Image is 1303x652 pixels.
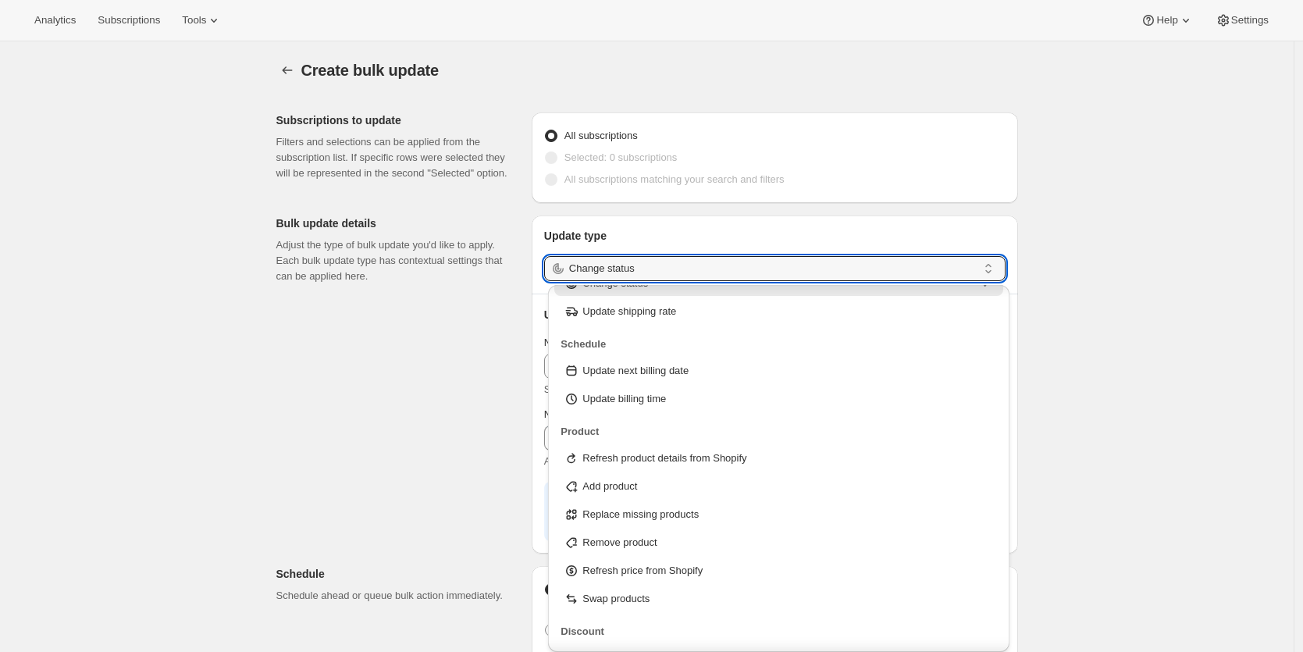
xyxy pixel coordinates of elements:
p: Add product [582,479,637,494]
span: Next billing date [544,408,617,420]
span: Tools [182,14,206,27]
p: Remove product [582,535,657,550]
p: Filters and selections can be applied from the subscription list. If specific rows were selected ... [276,134,519,181]
p: Schedule [276,566,519,582]
span: Selected subscriptions that are already in this status will not be updated [544,383,866,395]
p: Update details [544,307,1006,322]
span: Selected: 0 subscriptions [564,151,678,163]
p: Update next billing date [582,363,689,379]
span: Discount [561,625,604,637]
p: Refresh price from Shopify [582,563,703,579]
p: Subscriptions to update [276,112,519,128]
p: Schedule ahead or queue bulk action immediately. [276,588,519,604]
button: Settings [1206,9,1278,31]
p: Replace missing products [582,507,699,522]
button: Help [1131,9,1202,31]
button: Tools [173,9,231,31]
span: Help [1156,14,1177,27]
button: Subscriptions [88,9,169,31]
span: Subscriptions [98,14,160,27]
p: Bulk update details [276,216,519,231]
span: Analytics [34,14,76,27]
p: Adjust the type of bulk update you'd like to apply. Each bulk update type has contextual settings... [276,237,519,284]
span: Product [561,426,599,437]
p: Update billing time [582,391,666,407]
p: Refresh product details from Shopify [582,451,746,466]
span: Schedule [561,338,606,350]
span: All subscriptions [564,130,638,141]
p: Swap products [582,591,650,607]
span: New status [544,337,594,348]
p: Update type [544,228,1006,244]
p: Update shipping rate [582,304,676,319]
span: All subscriptions matching your search and filters [564,173,785,185]
span: A billing date must be set to reactivate subscriptions [544,455,777,467]
button: Analytics [25,9,85,31]
span: Create bulk update [301,62,439,79]
span: Settings [1231,14,1269,27]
